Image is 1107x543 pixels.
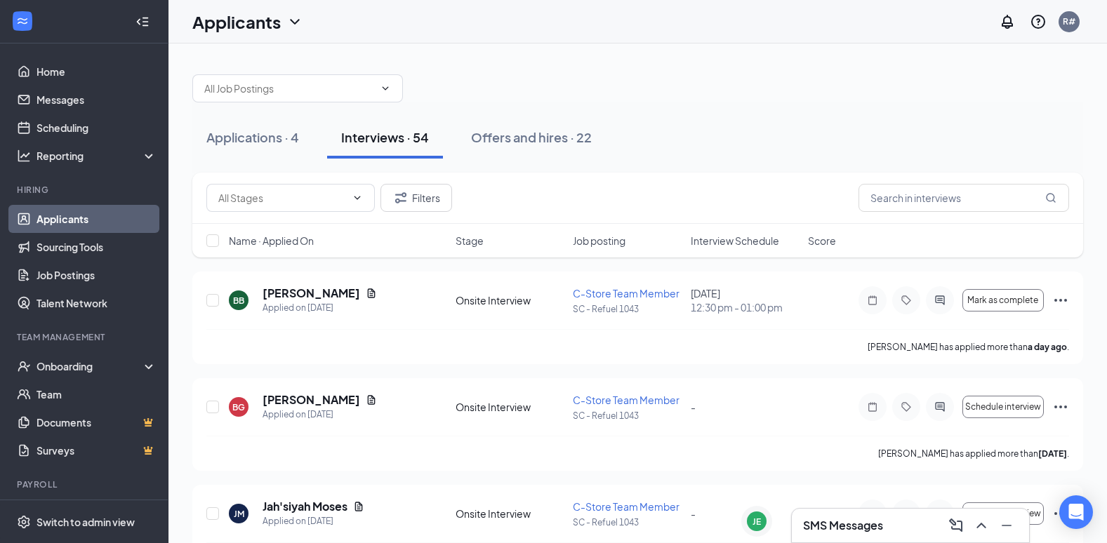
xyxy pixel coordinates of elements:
span: Stage [456,234,484,248]
svg: Document [366,288,377,299]
button: Filter Filters [380,184,452,212]
svg: Minimize [998,517,1015,534]
input: All Stages [218,190,346,206]
span: Name · Applied On [229,234,314,248]
div: BB [233,295,244,307]
svg: Analysis [17,149,31,163]
h5: [PERSON_NAME] [263,286,360,301]
div: BG [232,401,245,413]
div: Onsite Interview [456,400,564,414]
span: - [691,401,696,413]
input: All Job Postings [204,81,374,96]
h5: Jah'siyah Moses [263,499,347,514]
span: Job posting [573,234,625,248]
div: Applied on [DATE] [263,301,377,315]
button: Mark as complete [962,289,1044,311]
svg: Document [366,394,377,405]
div: Team Management [17,331,154,343]
div: JM [234,508,244,520]
h3: SMS Messages [803,518,883,533]
a: Messages [37,86,157,114]
a: Applicants [37,205,157,233]
div: Interviews · 54 [341,128,429,146]
p: SC - Refuel 1043 [573,516,682,528]
span: Interview Schedule [691,234,779,248]
a: Sourcing Tools [37,233,157,261]
div: Switch to admin view [37,515,135,529]
div: Payroll [17,478,154,490]
div: Offers and hires · 22 [471,128,592,146]
svg: ChevronDown [380,83,391,94]
div: R# [1063,15,1075,27]
div: Onsite Interview [456,507,564,521]
h5: [PERSON_NAME] [263,392,360,408]
a: Job Postings [37,261,157,289]
span: C-Store Team Member [573,500,680,513]
svg: ActiveChat [932,295,948,306]
svg: ComposeMessage [948,517,965,534]
div: Applications · 4 [206,128,299,146]
div: Onsite Interview [456,293,564,307]
a: Talent Network [37,289,157,317]
p: [PERSON_NAME] has applied more than . [868,341,1069,353]
svg: UserCheck [17,359,31,373]
div: Hiring [17,184,154,196]
div: JE [753,516,761,528]
svg: WorkstreamLogo [15,14,29,28]
svg: ChevronUp [973,517,990,534]
svg: Ellipses [1052,292,1069,309]
a: DocumentsCrown [37,408,157,436]
h1: Applicants [192,10,281,34]
input: Search in interviews [859,184,1069,212]
a: Scheduling [37,114,157,142]
svg: ChevronDown [352,192,363,203]
p: [PERSON_NAME] has applied more than . [878,448,1069,460]
svg: Collapse [135,15,150,29]
span: 12:30 pm - 01:00 pm [691,300,800,314]
span: Mark as complete [967,295,1038,305]
span: - [691,507,696,520]
svg: Note [864,295,881,306]
button: ChevronUp [970,514,993,537]
svg: Tag [898,401,915,413]
svg: Filter [392,189,409,206]
svg: Document [353,501,364,512]
a: Home [37,58,157,86]
button: Minimize [995,514,1018,537]
svg: Tag [898,295,915,306]
div: Open Intercom Messenger [1059,495,1093,529]
svg: ChevronDown [286,13,303,30]
span: C-Store Team Member [573,287,680,300]
svg: Notifications [999,13,1016,30]
svg: Ellipses [1052,398,1069,415]
div: Reporting [37,149,157,163]
span: C-Store Team Member [573,394,680,406]
div: [DATE] [691,286,800,314]
button: ComposeMessage [945,514,967,537]
div: Applied on [DATE] [263,408,377,422]
button: Schedule interview [962,502,1044,525]
b: [DATE] [1038,448,1067,459]
svg: MagnifyingGlass [1045,192,1056,203]
svg: QuestionInfo [1030,13,1047,30]
a: SurveysCrown [37,436,157,464]
span: Schedule interview [965,402,1041,412]
div: Applied on [DATE] [263,514,364,528]
button: Schedule interview [962,396,1044,418]
svg: Settings [17,515,31,529]
p: SC - Refuel 1043 [573,410,682,422]
div: Onboarding [37,359,145,373]
svg: Note [864,401,881,413]
b: a day ago [1028,342,1067,352]
svg: ActiveChat [932,401,948,413]
p: SC - Refuel 1043 [573,303,682,315]
svg: Ellipses [1052,505,1069,522]
a: Team [37,380,157,408]
span: Score [808,234,836,248]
